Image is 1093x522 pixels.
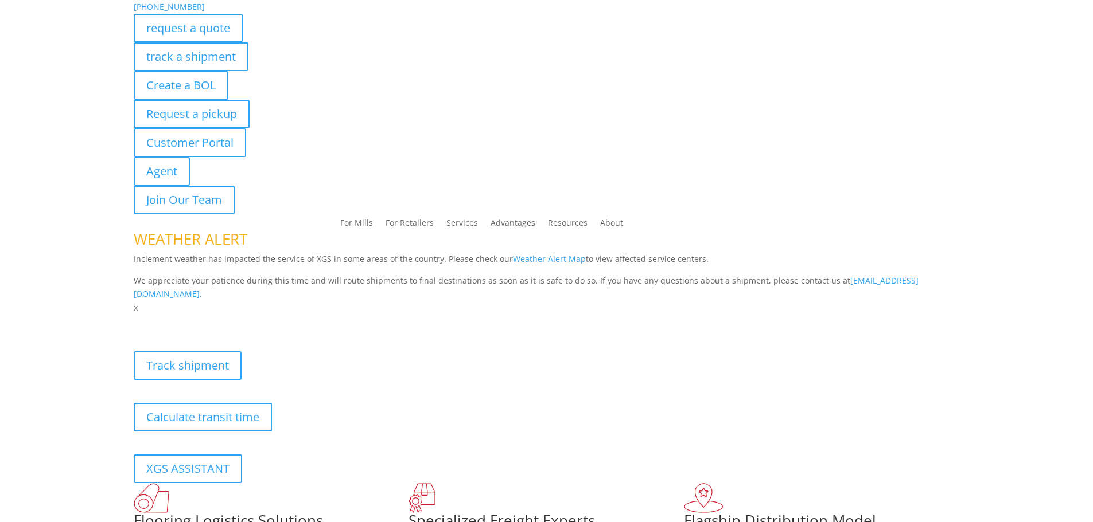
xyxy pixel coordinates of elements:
a: Create a BOL [134,71,228,100]
a: For Retailers [386,219,434,231]
a: XGS ASSISTANT [134,454,242,483]
img: xgs-icon-focused-on-flooring-red [409,483,435,513]
p: Inclement weather has impacted the service of XGS in some areas of the country. Please check our ... [134,252,960,274]
img: xgs-icon-flagship-distribution-model-red [684,483,724,513]
a: For Mills [340,219,373,231]
a: Calculate transit time [134,403,272,431]
a: Agent [134,157,190,186]
a: track a shipment [134,42,248,71]
img: xgs-icon-total-supply-chain-intelligence-red [134,483,169,513]
a: Track shipment [134,351,242,380]
p: x [134,301,960,315]
a: Weather Alert Map [513,253,586,264]
a: Advantages [491,219,535,231]
a: About [600,219,623,231]
p: We appreciate your patience during this time and will route shipments to final destinations as so... [134,274,960,301]
a: Join Our Team [134,186,235,214]
span: WEATHER ALERT [134,229,247,249]
a: request a quote [134,14,243,42]
a: Customer Portal [134,128,246,157]
a: Request a pickup [134,100,250,128]
b: Visibility, transparency, and control for your entire supply chain. [134,316,390,327]
a: Services [446,219,478,231]
a: Resources [548,219,588,231]
a: [PHONE_NUMBER] [134,1,205,12]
